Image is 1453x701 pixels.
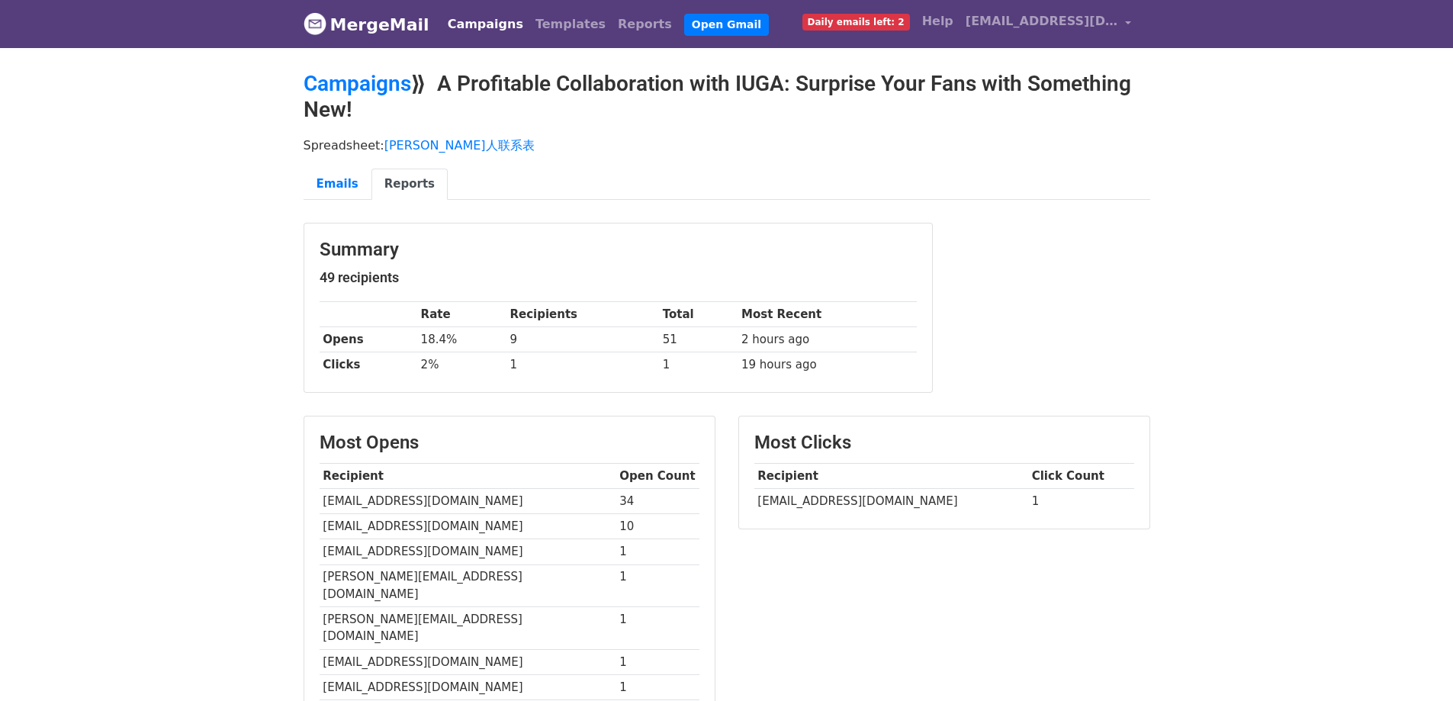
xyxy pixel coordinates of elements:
td: 10 [616,514,699,539]
td: [PERSON_NAME][EMAIL_ADDRESS][DOMAIN_NAME] [320,564,616,607]
p: Spreadsheet: [304,137,1150,153]
th: Recipient [320,464,616,489]
td: [EMAIL_ADDRESS][DOMAIN_NAME] [320,649,616,674]
td: 1 [616,649,699,674]
th: Clicks [320,352,417,378]
th: Total [659,302,738,327]
td: 34 [616,489,699,514]
a: Open Gmail [684,14,769,36]
img: MergeMail logo [304,12,326,35]
td: 1 [616,674,699,699]
a: Reports [612,9,678,40]
td: 1 [616,607,699,650]
a: Campaigns [442,9,529,40]
h3: Most Clicks [754,432,1134,454]
a: Emails [304,169,371,200]
th: Recipients [506,302,659,327]
th: Open Count [616,464,699,489]
th: Opens [320,327,417,352]
td: 19 hours ago [738,352,916,378]
a: Daily emails left: 2 [796,6,916,37]
a: MergeMail [304,8,429,40]
span: Daily emails left: 2 [802,14,910,31]
h3: Most Opens [320,432,699,454]
a: Templates [529,9,612,40]
h3: Summary [320,239,917,261]
th: Most Recent [738,302,916,327]
td: [EMAIL_ADDRESS][DOMAIN_NAME] [320,514,616,539]
td: 2 hours ago [738,327,916,352]
td: [EMAIL_ADDRESS][DOMAIN_NAME] [754,489,1028,514]
h2: ⟫ A Profitable Collaboration with IUGA: Surprise Your Fans with Something New! [304,71,1150,122]
td: 18.4% [417,327,506,352]
td: 1 [506,352,659,378]
td: 2% [417,352,506,378]
td: 9 [506,327,659,352]
a: Campaigns [304,71,411,96]
td: 1 [659,352,738,378]
td: [EMAIL_ADDRESS][DOMAIN_NAME] [320,539,616,564]
th: Click Count [1028,464,1134,489]
td: [EMAIL_ADDRESS][DOMAIN_NAME] [320,489,616,514]
span: [EMAIL_ADDRESS][DOMAIN_NAME] [966,12,1118,31]
td: 1 [616,564,699,607]
a: Reports [371,169,448,200]
th: Recipient [754,464,1028,489]
td: [PERSON_NAME][EMAIL_ADDRESS][DOMAIN_NAME] [320,607,616,650]
th: Rate [417,302,506,327]
td: 1 [1028,489,1134,514]
a: [EMAIL_ADDRESS][DOMAIN_NAME] [960,6,1138,42]
td: [EMAIL_ADDRESS][DOMAIN_NAME] [320,674,616,699]
h5: 49 recipients [320,269,917,286]
a: Help [916,6,960,37]
a: [PERSON_NAME]人联系表 [384,138,535,153]
td: 51 [659,327,738,352]
td: 1 [616,539,699,564]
